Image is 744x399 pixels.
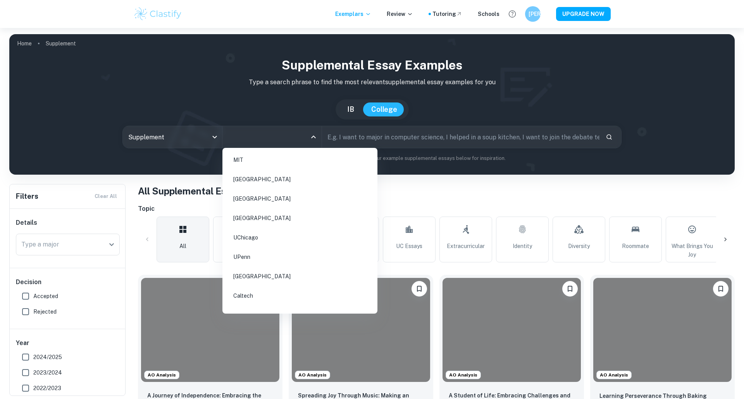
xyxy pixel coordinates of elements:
button: Bookmark [412,281,427,297]
img: profile cover [9,34,735,175]
li: UPenn [226,248,374,266]
h6: Details [16,218,120,227]
p: Review [387,10,413,18]
h6: Decision [16,278,120,287]
button: Open [106,239,117,250]
button: Search [603,130,616,144]
button: Help and Feedback [506,7,519,21]
h6: Filters [16,191,38,202]
div: Supplement [123,126,222,148]
button: [PERSON_NAME] [525,6,541,22]
h1: Supplemental Essay Examples [15,56,728,75]
button: UPGRADE NOW [556,7,611,21]
span: Rejected [33,307,57,316]
li: Caltech [226,287,374,305]
li: MIT [226,151,374,169]
li: [GEOGRAPHIC_DATA] [226,306,374,324]
button: Bookmark [713,281,728,297]
span: 2022/2023 [33,384,61,392]
h6: Year [16,338,120,348]
h6: Topic [138,204,735,213]
li: [GEOGRAPHIC_DATA] [226,209,374,227]
li: [GEOGRAPHIC_DATA] [226,190,374,208]
li: [GEOGRAPHIC_DATA] [226,170,374,188]
li: [GEOGRAPHIC_DATA] [226,267,374,285]
button: College [363,102,405,116]
a: Schools [478,10,499,18]
button: IB [339,102,362,116]
span: Accepted [33,292,58,300]
span: 2023/2024 [33,368,62,377]
h1: All Supplemental Essay Examples [138,184,735,198]
span: All [179,242,186,250]
span: Roommate [622,242,649,250]
span: What Brings You Joy [669,242,715,259]
a: Home [17,38,32,49]
li: UChicago [226,229,374,246]
span: Extracurricular [447,242,485,250]
p: Not sure what to search for? You can always look through our example supplemental essays below fo... [15,154,728,162]
span: Identity [513,242,532,250]
img: Clastify logo [133,6,183,22]
button: Bookmark [562,281,578,297]
p: Exemplars [335,10,371,18]
span: Diversity [568,242,590,250]
p: Type a search phrase to find the most relevant supplemental essay examples for you [15,78,728,87]
a: Tutoring [432,10,462,18]
h6: [PERSON_NAME] [529,10,537,18]
span: AO Analysis [597,371,631,378]
button: Close [308,132,319,142]
span: AO Analysis [145,371,179,378]
p: Supplement [46,39,76,48]
span: AO Analysis [446,371,480,378]
span: UC Essays [396,242,422,250]
span: 2024/2025 [33,353,62,361]
input: E.g. I want to major in computer science, I helped in a soup kitchen, I want to join the debate t... [322,126,599,148]
span: AO Analysis [295,371,330,378]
